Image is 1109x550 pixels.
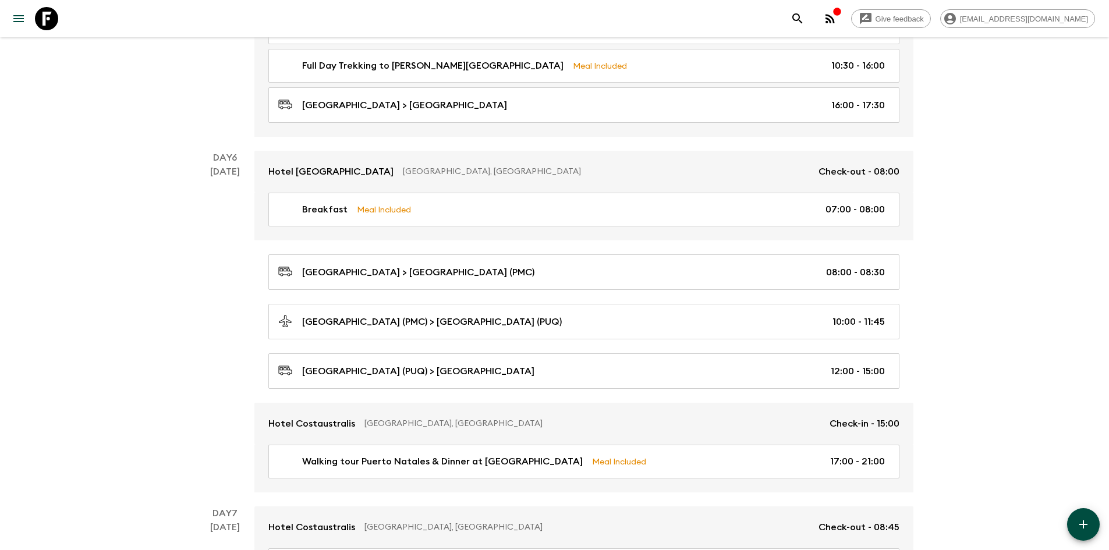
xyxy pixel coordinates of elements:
[268,520,355,534] p: Hotel Costaustralis
[268,87,899,123] a: [GEOGRAPHIC_DATA] > [GEOGRAPHIC_DATA]16:00 - 17:30
[826,265,885,279] p: 08:00 - 08:30
[254,151,913,193] a: Hotel [GEOGRAPHIC_DATA][GEOGRAPHIC_DATA], [GEOGRAPHIC_DATA]Check-out - 08:00
[831,59,885,73] p: 10:30 - 16:00
[573,59,627,72] p: Meal Included
[832,315,885,329] p: 10:00 - 11:45
[268,417,355,431] p: Hotel Costaustralis
[830,417,899,431] p: Check-in - 15:00
[268,254,899,290] a: [GEOGRAPHIC_DATA] > [GEOGRAPHIC_DATA] (PMC)08:00 - 08:30
[819,520,899,534] p: Check-out - 08:45
[268,353,899,389] a: [GEOGRAPHIC_DATA] (PUQ) > [GEOGRAPHIC_DATA]12:00 - 15:00
[357,203,411,216] p: Meal Included
[302,203,348,217] p: Breakfast
[592,455,646,468] p: Meal Included
[302,98,507,112] p: [GEOGRAPHIC_DATA] > [GEOGRAPHIC_DATA]
[819,165,899,179] p: Check-out - 08:00
[268,445,899,478] a: Walking tour Puerto Natales & Dinner at [GEOGRAPHIC_DATA]Meal Included17:00 - 21:00
[851,9,931,28] a: Give feedback
[302,59,564,73] p: Full Day Trekking to [PERSON_NAME][GEOGRAPHIC_DATA]
[954,15,1094,23] span: [EMAIL_ADDRESS][DOMAIN_NAME]
[302,265,534,279] p: [GEOGRAPHIC_DATA] > [GEOGRAPHIC_DATA] (PMC)
[302,455,583,469] p: Walking tour Puerto Natales & Dinner at [GEOGRAPHIC_DATA]
[196,151,254,165] p: Day 6
[940,9,1095,28] div: [EMAIL_ADDRESS][DOMAIN_NAME]
[364,521,809,533] p: [GEOGRAPHIC_DATA], [GEOGRAPHIC_DATA]
[254,403,913,445] a: Hotel Costaustralis[GEOGRAPHIC_DATA], [GEOGRAPHIC_DATA]Check-in - 15:00
[403,166,809,178] p: [GEOGRAPHIC_DATA], [GEOGRAPHIC_DATA]
[268,304,899,339] a: [GEOGRAPHIC_DATA] (PMC) > [GEOGRAPHIC_DATA] (PUQ)10:00 - 11:45
[364,418,820,430] p: [GEOGRAPHIC_DATA], [GEOGRAPHIC_DATA]
[869,15,930,23] span: Give feedback
[7,7,30,30] button: menu
[268,165,394,179] p: Hotel [GEOGRAPHIC_DATA]
[268,49,899,83] a: Full Day Trekking to [PERSON_NAME][GEOGRAPHIC_DATA]Meal Included10:30 - 16:00
[302,364,534,378] p: [GEOGRAPHIC_DATA] (PUQ) > [GEOGRAPHIC_DATA]
[831,98,885,112] p: 16:00 - 17:30
[196,506,254,520] p: Day 7
[825,203,885,217] p: 07:00 - 08:00
[831,364,885,378] p: 12:00 - 15:00
[254,506,913,548] a: Hotel Costaustralis[GEOGRAPHIC_DATA], [GEOGRAPHIC_DATA]Check-out - 08:45
[302,315,562,329] p: [GEOGRAPHIC_DATA] (PMC) > [GEOGRAPHIC_DATA] (PUQ)
[830,455,885,469] p: 17:00 - 21:00
[786,7,809,30] button: search adventures
[268,193,899,226] a: BreakfastMeal Included07:00 - 08:00
[210,165,240,492] div: [DATE]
